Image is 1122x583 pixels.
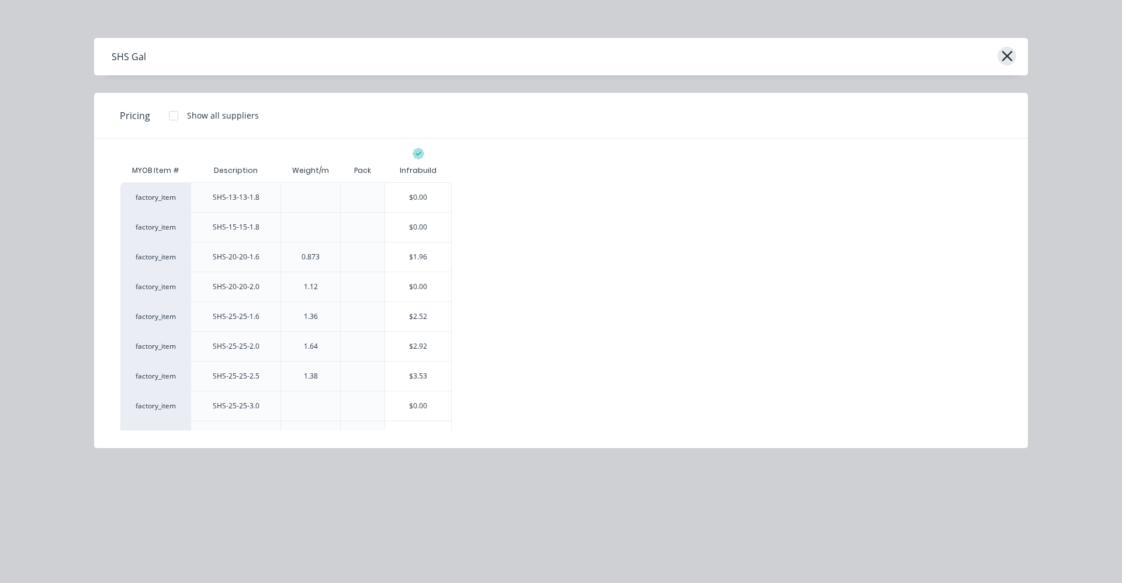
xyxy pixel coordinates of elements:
[213,282,259,292] div: SHS-20-20-2.0
[385,332,451,361] div: $2.92
[120,391,191,421] div: factory_item
[385,183,451,212] div: $0.00
[120,272,191,301] div: factory_item
[213,192,259,203] div: SHS-13-13-1.8
[120,182,191,212] div: factory_item
[120,331,191,361] div: factory_item
[213,222,259,232] div: SHS-15-15-1.8
[304,311,318,322] div: 1.36
[213,371,259,381] div: SHS-25-25-2.5
[304,282,318,292] div: 1.12
[213,341,259,352] div: SHS-25-25-2.0
[385,242,451,272] div: $1.96
[213,311,259,322] div: SHS-25-25-1.6
[385,272,451,301] div: $0.00
[205,156,267,185] div: Description
[385,391,451,421] div: $0.00
[400,165,437,176] div: Infrabuild
[385,213,451,242] div: $0.00
[120,242,191,272] div: factory_item
[304,341,318,352] div: 1.64
[120,421,191,450] div: factory_item
[385,302,451,331] div: $2.52
[187,109,259,122] div: Show all suppliers
[385,362,451,391] div: $3.53
[120,212,191,242] div: factory_item
[213,252,259,262] div: SHS-20-20-1.6
[304,371,318,381] div: 1.38
[385,421,451,450] div: $3.11
[120,159,191,182] div: MYOB Item #
[345,156,380,185] div: Pack
[120,361,191,391] div: factory_item
[283,156,338,185] div: Weight/m
[120,109,150,123] span: Pricing
[302,252,320,262] div: 0.873
[112,50,146,64] div: SHS Gal
[213,401,259,411] div: SHS-25-25-3.0
[120,301,191,331] div: factory_item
